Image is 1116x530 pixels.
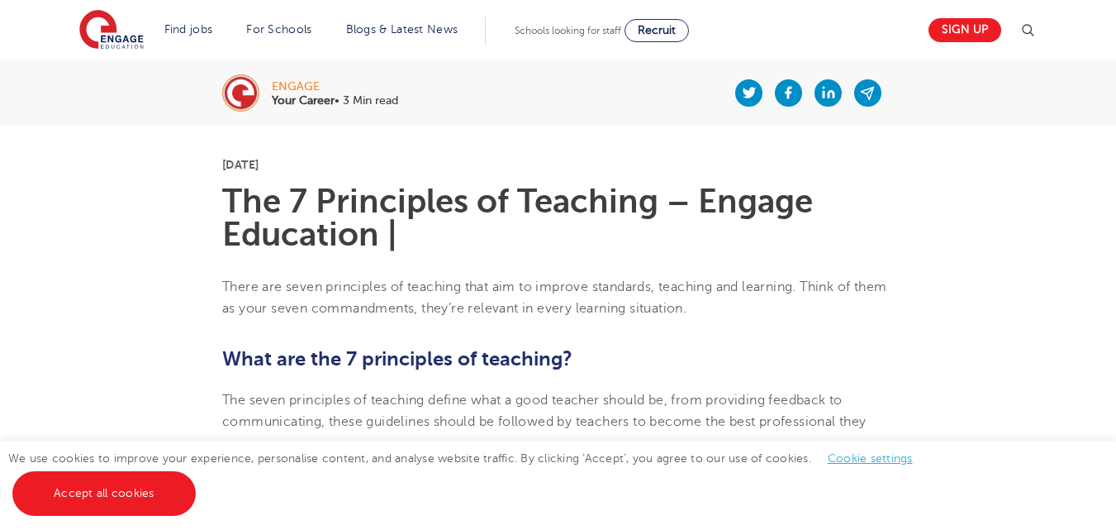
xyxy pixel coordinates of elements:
a: Cookie settings [828,452,913,465]
span: We use cookies to improve your experience, personalise content, and analyse website traffic. By c... [8,452,929,499]
a: Find jobs [164,23,213,36]
p: There are seven principles of teaching that aim to improve standards, teaching and learning. Thin... [222,276,894,320]
a: Blogs & Latest News [346,23,458,36]
span: Schools looking for staff [515,25,621,36]
b: What are the 7 principles of teaching? [222,347,572,370]
h1: The 7 Principles of Teaching – Engage Education | [222,185,894,251]
a: For Schools [246,23,311,36]
b: Your Career [272,94,335,107]
a: Recruit [624,19,689,42]
a: Sign up [928,18,1001,42]
p: • 3 Min read [272,95,398,107]
img: Engage Education [79,10,144,51]
a: Accept all cookies [12,471,196,516]
p: [DATE] [222,159,894,170]
div: engage [272,81,398,93]
span: Recruit [638,24,676,36]
span: The seven principles of teaching define what a good teacher should be, from providing feedback to... [222,393,867,451]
